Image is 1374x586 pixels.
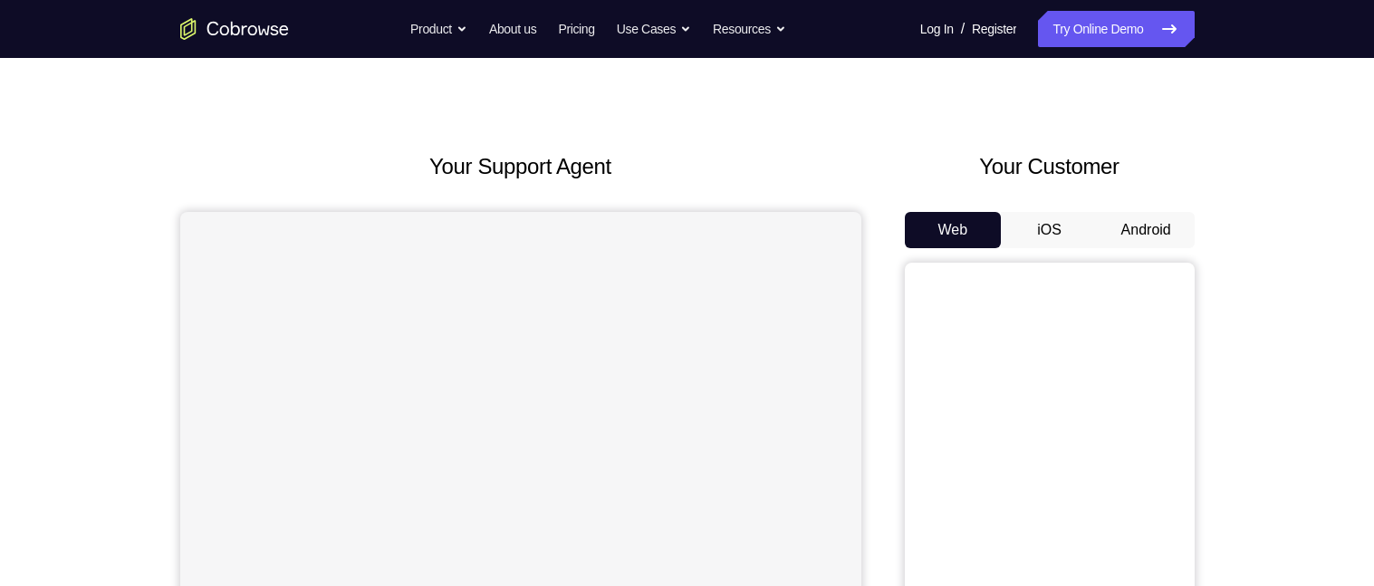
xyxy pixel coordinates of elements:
[905,212,1002,248] button: Web
[180,150,861,183] h2: Your Support Agent
[558,11,594,47] a: Pricing
[905,150,1195,183] h2: Your Customer
[713,11,786,47] button: Resources
[617,11,691,47] button: Use Cases
[1038,11,1194,47] a: Try Online Demo
[410,11,467,47] button: Product
[1001,212,1098,248] button: iOS
[1098,212,1195,248] button: Android
[920,11,954,47] a: Log In
[961,18,965,40] span: /
[180,18,289,40] a: Go to the home page
[489,11,536,47] a: About us
[972,11,1016,47] a: Register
